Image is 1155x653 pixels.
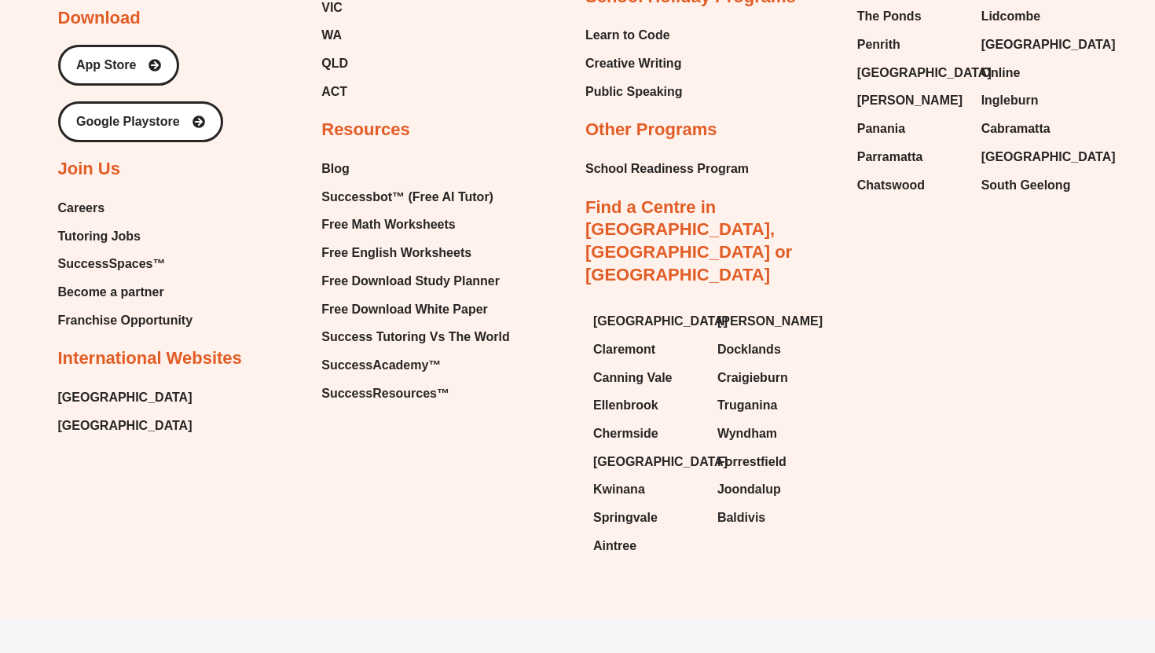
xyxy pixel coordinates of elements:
a: Claremont [593,338,702,361]
a: [GEOGRAPHIC_DATA] [981,145,1090,169]
a: Free Math Worksheets [321,213,509,237]
span: Springvale [593,506,658,530]
a: Forrestfield [717,450,826,474]
a: Chermside [593,422,702,446]
a: Creative Writing [585,52,683,75]
a: Craigieburn [717,366,826,390]
a: Joondalup [717,478,826,501]
span: Blog [321,157,350,181]
h2: Resources [321,119,410,141]
a: Baldivis [717,506,826,530]
span: Aintree [593,534,636,558]
span: SuccessAcademy™ [321,354,441,377]
span: Parramatta [857,145,923,169]
a: ACT [321,80,456,104]
a: Ellenbrook [593,394,702,417]
span: [GEOGRAPHIC_DATA] [58,414,192,438]
span: Canning Vale [593,366,672,390]
a: Become a partner [58,281,193,304]
span: Chatswood [857,174,925,197]
a: Lidcombe [981,5,1090,28]
a: Ingleburn [981,89,1090,112]
span: [GEOGRAPHIC_DATA] [857,61,992,85]
a: South Geelong [981,174,1090,197]
a: Franchise Opportunity [58,309,193,332]
a: Aintree [593,534,702,558]
a: Parramatta [857,145,966,169]
span: App Store [76,59,136,72]
a: Blog [321,157,509,181]
a: SuccessAcademy™ [321,354,509,377]
a: School Readiness Program [585,157,749,181]
a: Wyndham [717,422,826,446]
span: Free Math Worksheets [321,213,455,237]
span: Tutoring Jobs [58,225,141,248]
span: Penrith [857,33,900,57]
span: South Geelong [981,174,1071,197]
a: Free Download Study Planner [321,270,509,293]
a: Truganina [717,394,826,417]
span: [GEOGRAPHIC_DATA] [593,450,728,474]
span: [PERSON_NAME] [857,89,962,112]
span: Online [981,61,1021,85]
a: [PERSON_NAME] [717,310,826,333]
span: Successbot™ (Free AI Tutor) [321,185,493,209]
span: SuccessSpaces™ [58,252,166,276]
span: Baldivis [717,506,765,530]
span: [GEOGRAPHIC_DATA] [981,33,1116,57]
a: Find a Centre in [GEOGRAPHIC_DATA], [GEOGRAPHIC_DATA] or [GEOGRAPHIC_DATA] [585,197,792,284]
span: Careers [58,196,105,220]
span: Ellenbrook [593,394,658,417]
h2: Other Programs [585,119,717,141]
span: Claremont [593,338,655,361]
a: App Store [58,45,179,86]
a: Kwinana [593,478,702,501]
a: Chatswood [857,174,966,197]
a: [GEOGRAPHIC_DATA] [593,310,702,333]
span: Docklands [717,338,781,361]
a: Springvale [593,506,702,530]
h2: Join Us [58,158,120,181]
a: Free Download White Paper [321,298,509,321]
span: WA [321,24,342,47]
a: [GEOGRAPHIC_DATA] [857,61,966,85]
span: Chermside [593,422,658,446]
span: Become a partner [58,281,164,304]
a: The Ponds [857,5,966,28]
a: Cabramatta [981,117,1090,141]
span: Craigieburn [717,366,788,390]
a: Penrith [857,33,966,57]
a: Panania [857,117,966,141]
a: Learn to Code [585,24,683,47]
h2: Download [58,7,141,30]
iframe: Chat Widget [885,475,1155,653]
a: Free English Worksheets [321,241,509,265]
a: QLD [321,52,456,75]
span: Cabramatta [981,117,1050,141]
span: SuccessResources™ [321,382,449,405]
span: QLD [321,52,348,75]
span: Ingleburn [981,89,1039,112]
span: Kwinana [593,478,645,501]
span: [GEOGRAPHIC_DATA] [981,145,1116,169]
span: ACT [321,80,347,104]
span: Learn to Code [585,24,670,47]
a: [PERSON_NAME] [857,89,966,112]
a: Public Speaking [585,80,683,104]
a: SuccessSpaces™ [58,252,193,276]
h2: International Websites [58,347,242,370]
span: Free English Worksheets [321,241,471,265]
span: Joondalup [717,478,781,501]
a: Success Tutoring Vs The World [321,325,509,349]
span: Forrestfield [717,450,786,474]
span: Wyndham [717,422,777,446]
span: Free Download White Paper [321,298,488,321]
span: Free Download Study Planner [321,270,500,293]
a: Careers [58,196,193,220]
a: [GEOGRAPHIC_DATA] [981,33,1090,57]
